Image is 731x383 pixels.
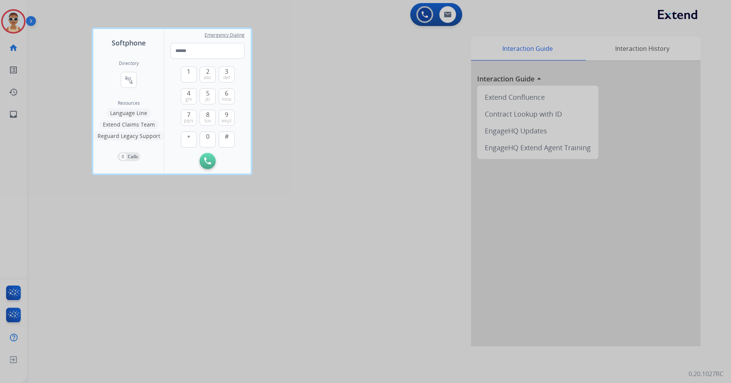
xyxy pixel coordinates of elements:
span: 6 [225,89,228,98]
button: 8tuv [200,110,216,126]
span: jkl [205,96,210,102]
span: + [187,132,190,141]
button: + [181,131,197,148]
button: 1 [181,67,197,83]
mat-icon: connect_without_contact [124,75,133,84]
span: abc [204,75,211,81]
span: 8 [206,110,210,119]
button: 6mno [219,88,235,104]
p: 0.20.1027RC [689,369,723,378]
button: Language Line [106,109,151,118]
span: Softphone [112,37,146,48]
span: wxyz [221,118,232,124]
span: ghi [185,96,192,102]
h2: Directory [119,60,139,67]
span: 3 [225,67,228,76]
span: Resources [118,100,140,106]
span: mno [222,96,231,102]
button: 3def [219,67,235,83]
span: tuv [205,118,211,124]
img: call-button [204,157,211,164]
button: # [219,131,235,148]
span: 0 [206,132,210,141]
button: 9wxyz [219,110,235,126]
span: 1 [187,67,190,76]
button: 4ghi [181,88,197,104]
span: 4 [187,89,190,98]
p: Calls [128,153,138,160]
button: 2abc [200,67,216,83]
button: Reguard Legacy Support [94,131,164,141]
button: Extend Claims Team [99,120,159,129]
button: 0Calls [117,152,140,161]
span: # [225,132,229,141]
span: 5 [206,89,210,98]
span: Emergency Dialing [205,32,245,38]
button: 5jkl [200,88,216,104]
span: 7 [187,110,190,119]
span: 2 [206,67,210,76]
button: 7pqrs [181,110,197,126]
span: def [223,75,230,81]
p: 0 [120,153,126,160]
span: 9 [225,110,228,119]
button: 0 [200,131,216,148]
span: pqrs [184,118,193,124]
